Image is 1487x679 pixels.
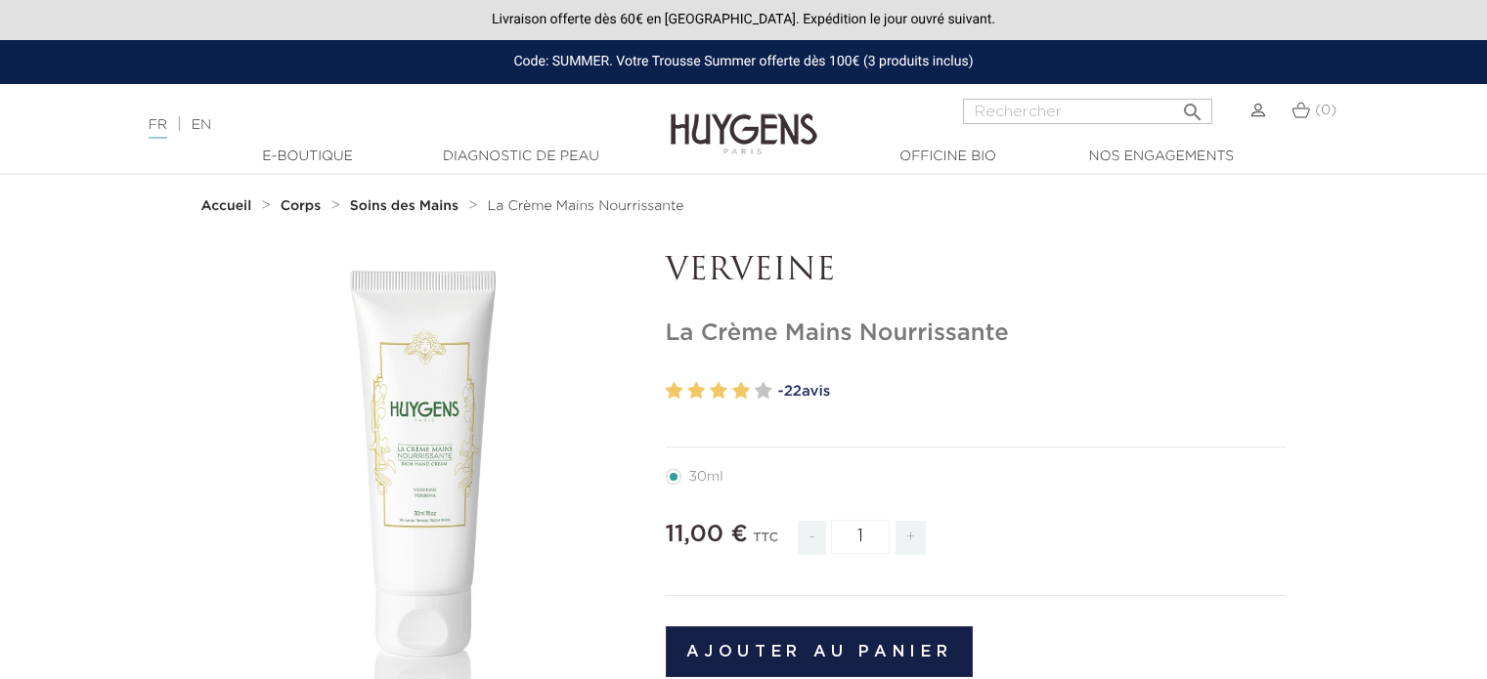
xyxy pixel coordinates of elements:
h1: La Crème Mains Nourrissante [666,319,1287,348]
input: Quantité [831,520,890,554]
a: Corps [281,198,326,214]
label: 5 [755,377,772,405]
a: Diagnostic de peau [423,147,619,167]
span: 11,00 € [666,523,748,546]
button: Ajouter au panier [666,626,974,677]
p: VERVEINE [666,253,1287,290]
a: FR [149,118,167,139]
input: Rechercher [963,99,1212,124]
a: La Crème Mains Nourrissante [487,198,683,214]
strong: Corps [281,199,322,213]
div: TTC [753,517,778,570]
label: 3 [710,377,727,405]
a: -22avis [778,377,1287,406]
span: - [798,521,825,555]
span: La Crème Mains Nourrissante [487,199,683,213]
a: E-Boutique [210,147,406,167]
strong: Soins des Mains [350,199,459,213]
strong: Accueil [201,199,252,213]
span: (0) [1315,104,1336,117]
button:  [1175,93,1210,119]
label: 2 [687,377,705,405]
span: + [896,521,927,555]
div: | [139,113,605,137]
a: Officine Bio [851,147,1046,167]
span: 22 [784,384,802,399]
label: 1 [666,377,683,405]
a: Soins des Mains [350,198,463,214]
a: Nos engagements [1064,147,1259,167]
a: EN [192,118,211,132]
a: Accueil [201,198,256,214]
label: 4 [732,377,750,405]
label: 30ml [666,469,747,485]
i:  [1181,95,1204,118]
img: Huygens [671,82,817,157]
